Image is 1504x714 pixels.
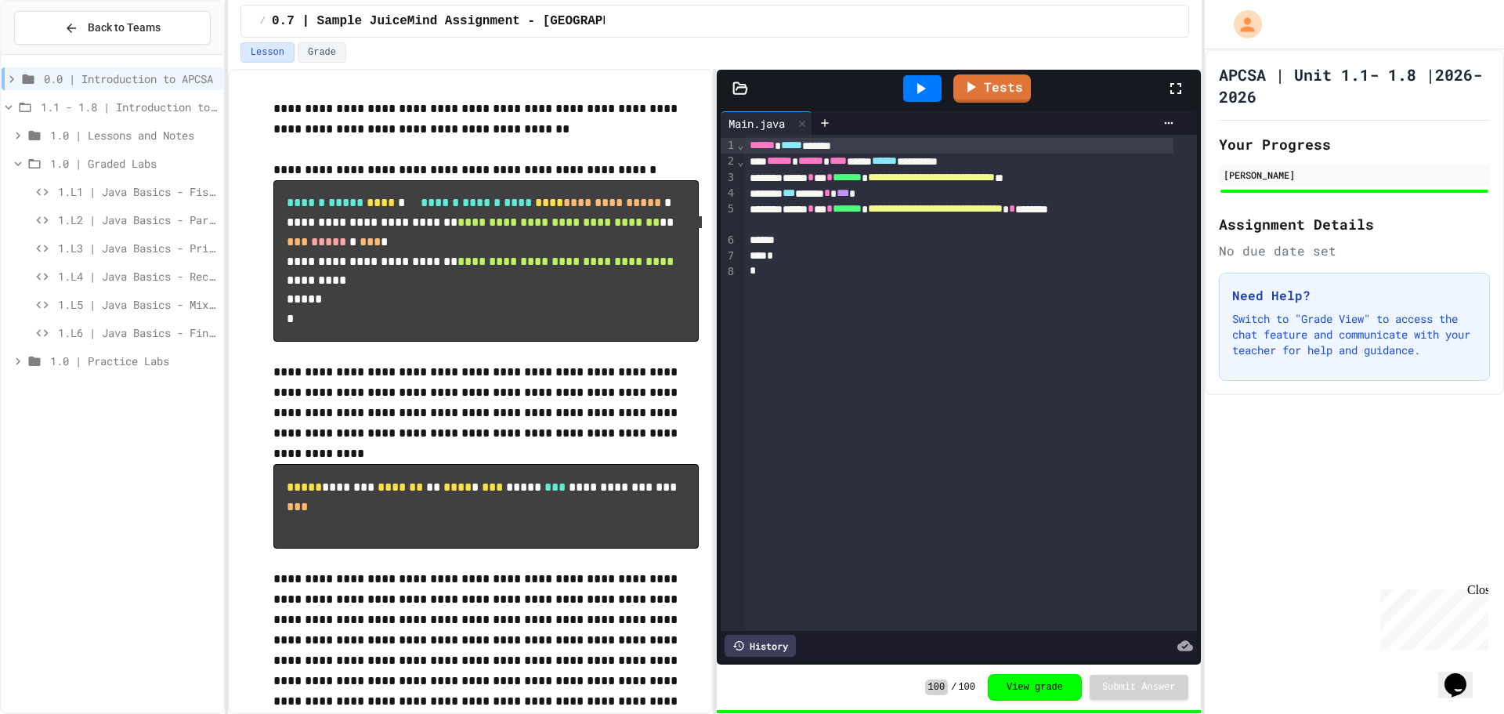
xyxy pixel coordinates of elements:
[41,99,217,115] span: 1.1 - 1.8 | Introduction to Java
[953,74,1031,103] a: Tests
[298,42,346,63] button: Grade
[272,12,671,31] span: 0.7 | Sample JuiceMind Assignment - [GEOGRAPHIC_DATA]
[1219,133,1490,155] h2: Your Progress
[721,138,736,154] div: 1
[1232,311,1477,358] p: Switch to "Grade View" to access the chat feature and communicate with your teacher for help and ...
[721,233,736,248] div: 6
[721,201,736,233] div: 5
[725,635,796,657] div: History
[1219,213,1490,235] h2: Assignment Details
[58,240,217,256] span: 1.L3 | Java Basics - Printing Code Lab
[50,353,217,369] span: 1.0 | Practice Labs
[58,212,217,228] span: 1.L2 | Java Basics - Paragraphs Lab
[1219,241,1490,260] div: No due date set
[88,20,161,36] span: Back to Teams
[721,170,736,186] div: 3
[14,11,211,45] button: Back to Teams
[736,139,744,151] span: Fold line
[925,680,949,695] span: 100
[721,115,793,132] div: Main.java
[1224,168,1485,182] div: [PERSON_NAME]
[240,42,295,63] button: Lesson
[721,154,736,169] div: 2
[951,681,956,694] span: /
[988,674,1082,701] button: View grade
[1219,63,1490,107] h1: APCSA | Unit 1.1- 1.8 |2026-2026
[1438,651,1488,698] iframe: chat widget
[58,324,217,341] span: 1.L6 | Java Basics - Final Calculator Lab
[44,71,217,87] span: 0.0 | Introduction to APCSA
[58,296,217,313] span: 1.L5 | Java Basics - Mixed Number Lab
[50,127,217,143] span: 1.0 | Lessons and Notes
[1090,675,1188,700] button: Submit Answer
[721,111,812,135] div: Main.java
[1102,681,1176,694] span: Submit Answer
[958,681,975,694] span: 100
[50,155,217,172] span: 1.0 | Graded Labs
[260,15,266,27] span: /
[6,6,108,100] div: Chat with us now!Close
[721,248,736,264] div: 7
[1217,6,1266,42] div: My Account
[721,264,736,280] div: 8
[721,186,736,201] div: 4
[736,155,744,168] span: Fold line
[58,183,217,200] span: 1.L1 | Java Basics - Fish Lab
[1232,286,1477,305] h3: Need Help?
[1374,583,1488,650] iframe: chat widget
[58,268,217,285] span: 1.L4 | Java Basics - Rectangle Lab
